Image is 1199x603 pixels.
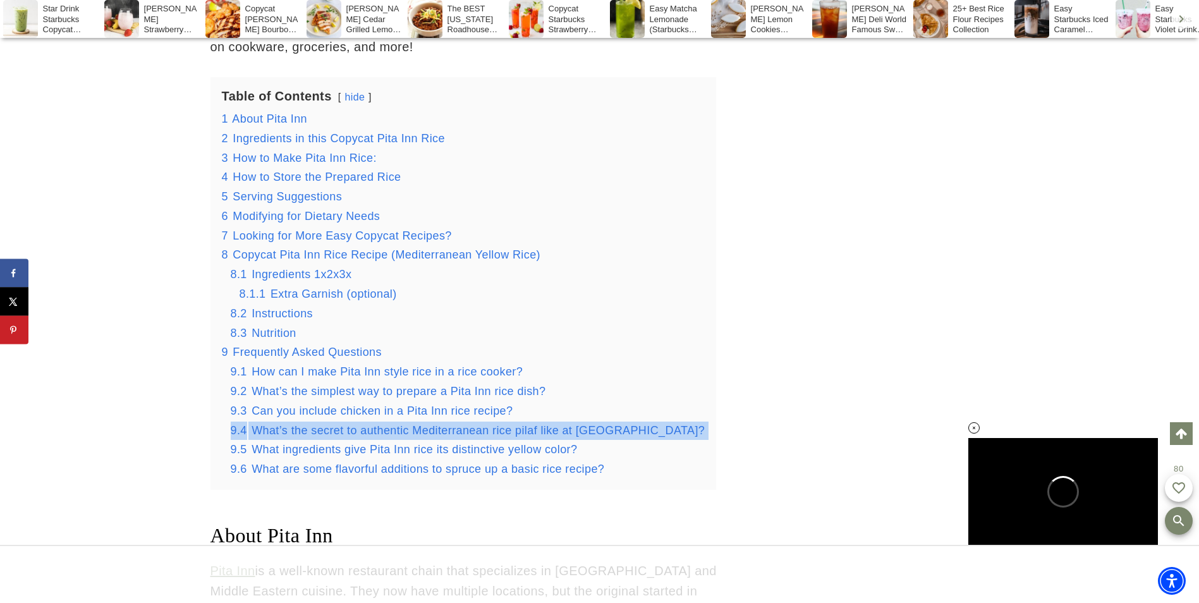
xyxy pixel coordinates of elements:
a: 6 Modifying for Dietary Needs [222,210,380,222]
span: Frequently Asked Questions [233,346,382,358]
a: 8.1.1 Extra Garnish (optional) [240,288,397,300]
span: Extra Garnish (optional) [271,288,397,300]
span: 2 [222,132,228,145]
a: hide [344,92,365,102]
a: 1 About Pita Inn [222,113,308,125]
span: 9 [222,346,228,358]
span: 9.1 [231,365,247,378]
span: Looking for More Easy Copycat Recipes? [233,229,451,242]
a: 8.3 Nutrition [231,327,296,339]
span: 3 [222,152,228,164]
span: About Pita Inn [232,113,307,125]
a: 3 How to Make Pita Inn Rice: [222,152,377,164]
span: 9.5 [231,443,247,456]
span: Instructions [252,307,313,320]
span: What are some flavorful additions to spruce up a basic rice recipe? [252,463,604,475]
div: Accessibility Menu [1158,567,1186,595]
a: 8 Copycat Pita Inn Rice Recipe (Mediterranean Yellow Rice) [222,248,540,261]
span: Modifying for Dietary Needs [233,210,380,222]
a: Scroll to top [1170,422,1193,445]
span: How to Make Pita Inn Rice: [233,152,377,164]
b: Table of Contents [222,89,332,103]
a: 9.4 What’s the secret to authentic Mediterranean rice pilaf like at [GEOGRAPHIC_DATA]? [231,424,705,437]
a: 9.3 Can you include chicken in a Pita Inn rice recipe? [231,405,513,417]
a: 2 Ingredients in this Copycat Pita Inn Rice [222,132,445,145]
a: 9.5 What ingredients give Pita Inn rice its distinctive yellow color? [231,443,578,456]
span: How can I make Pita Inn style rice in a rice cooker? [252,365,523,378]
span: Can you include chicken in a Pita Inn rice recipe? [252,405,513,417]
span: 4 [222,171,228,183]
span: 8.3 [231,327,247,339]
a: 9.6 What are some flavorful additions to spruce up a basic rice recipe? [231,463,605,475]
a: 9.1 How can I make Pita Inn style rice in a rice cooker? [231,365,523,378]
span: Ingredients 1x2x3x [252,268,351,281]
iframe: Advertisement [370,546,830,603]
a: 8.2 Instructions [231,307,313,320]
span: 8.2 [231,307,247,320]
span: 8.1.1 [240,288,266,300]
span: 7 [222,229,228,242]
span: About Pita Inn [210,524,333,547]
span: Serving Suggestions [233,190,342,203]
span: How to Store the Prepared Rice [233,171,401,183]
span: 8.1 [231,268,247,281]
a: 7 Looking for More Easy Copycat Recipes? [222,229,452,242]
span: 1 [222,113,228,125]
a: 4 How to Store the Prepared Rice [222,171,401,183]
span: 9.6 [231,463,247,475]
span: Ingredients in this Copycat Pita Inn Rice [233,132,445,145]
a: 5 Serving Suggestions [222,190,343,203]
span: 5 [222,190,228,203]
a: 9.2 What’s the simplest way to prepare a Pita Inn rice dish? [231,385,546,398]
span: What ingredients give Pita Inn rice its distinctive yellow color? [252,443,577,456]
span: 6 [222,210,228,222]
span: What’s the secret to authentic Mediterranean rice pilaf like at [GEOGRAPHIC_DATA]? [252,424,705,437]
span: Nutrition [252,327,296,339]
span: 8 [222,248,228,261]
span: Copycat Pita Inn Rice Recipe (Mediterranean Yellow Rice) [233,248,540,261]
span: 9.4 [231,424,247,437]
span: 9.3 [231,405,247,417]
span: What’s the simplest way to prepare a Pita Inn rice dish? [252,385,545,398]
a: 9 Frequently Asked Questions [222,346,382,358]
a: 8.1 Ingredients 1x2x3x [231,268,352,281]
iframe: Advertisement [781,63,970,442]
span: 9.2 [231,385,247,398]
